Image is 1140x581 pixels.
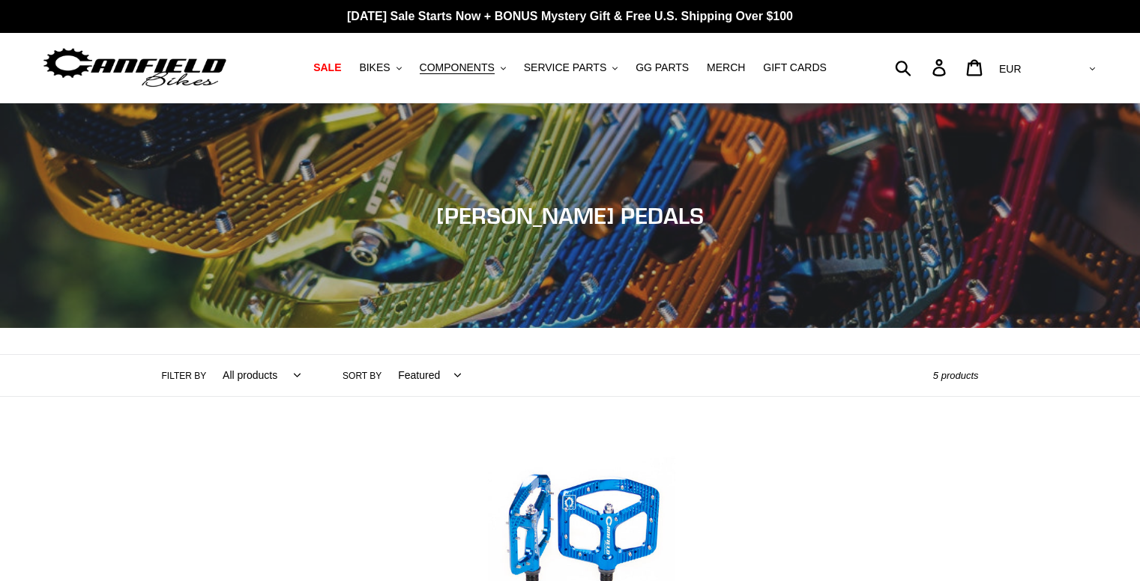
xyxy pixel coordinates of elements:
input: Buscar [903,51,941,84]
span: [PERSON_NAME] PEDALS [436,202,704,229]
button: SERVICE PARTS [516,58,625,78]
span: GIFT CARDS [763,61,827,74]
span: MERCH [707,61,745,74]
button: BIKES [352,58,408,78]
span: BIKES [359,61,390,74]
span: SALE [313,61,341,74]
a: GIFT CARDS [756,58,834,78]
span: COMPONENTS [420,61,495,74]
span: SERVICE PARTS [524,61,606,74]
a: SALE [306,58,349,78]
label: Filter by [162,369,207,383]
span: GG PARTS [636,61,689,74]
a: MERCH [699,58,753,78]
button: COMPONENTS [412,58,513,78]
img: Bicicletas Canfield [41,44,229,91]
label: Sort by [343,369,381,383]
span: 5 products [933,370,979,381]
a: GG PARTS [628,58,696,78]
